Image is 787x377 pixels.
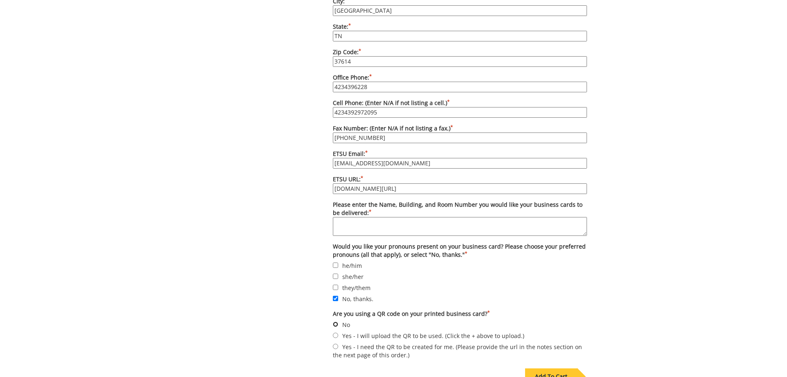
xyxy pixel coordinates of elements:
label: No, thanks. [333,294,587,303]
label: Office Phone: [333,73,587,92]
label: No [333,320,587,329]
input: Yes - I will upload the QR to be used. (Click the + above to upload.) [333,333,338,338]
input: she/her [333,274,338,279]
label: Zip Code: [333,48,587,67]
label: Cell Phone: (Enter N/A if not listing a cell.) [333,99,587,118]
input: ETSU Email:* [333,158,587,169]
label: Are you using a QR code on your printed business card? [333,310,587,318]
label: he/him [333,261,587,270]
input: Fax Number: (Enter N/A if not listing a fax.)* [333,133,587,143]
label: they/them [333,283,587,292]
label: Fax Number: (Enter N/A if not listing a fax.) [333,124,587,143]
input: No, thanks. [333,296,338,301]
input: Office Phone:* [333,82,587,92]
input: Yes - I need the QR to be created for me. (Please provide the url in the notes section on the nex... [333,344,338,349]
input: he/him [333,263,338,268]
input: Cell Phone: (Enter N/A if not listing a cell.)* [333,107,587,118]
input: they/them [333,285,338,290]
label: she/her [333,272,587,281]
label: ETSU URL: [333,175,587,194]
input: State:* [333,31,587,41]
input: City:* [333,5,587,16]
textarea: Please enter the Name, Building, and Room Number you would like your business cards to be deliver... [333,217,587,236]
label: Please enter the Name, Building, and Room Number you would like your business cards to be delivered: [333,201,587,236]
input: No [333,322,338,327]
label: ETSU Email: [333,150,587,169]
label: Yes - I will upload the QR to be used. (Click the + above to upload.) [333,331,587,340]
label: Would you like your pronouns present on your business card? Please choose your preferred pronouns... [333,242,587,259]
label: Yes - I need the QR to be created for me. (Please provide the url in the notes section on the nex... [333,342,587,359]
input: ETSU URL:* [333,183,587,194]
input: Zip Code:* [333,56,587,67]
label: State: [333,23,587,41]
